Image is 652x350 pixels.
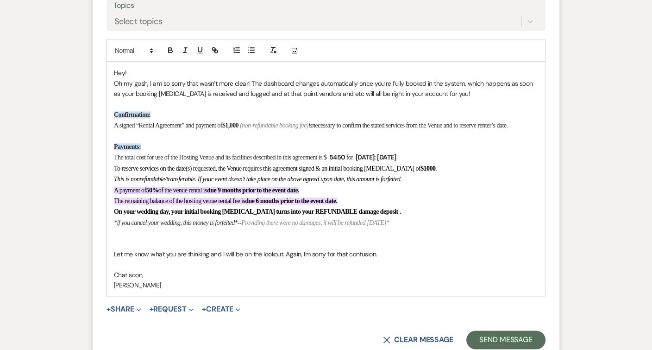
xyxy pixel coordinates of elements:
p: Let me know what you are thinking and I will be on the lookout. Again, Im sorry for that confusion. [114,249,538,259]
span: [DATE]: [DATE] [355,152,397,163]
button: Request [150,305,194,313]
strong: Payments: [114,143,141,150]
span: 5450 [328,152,346,163]
p: Hey! [114,68,538,78]
p: Oh my gosh, I am so sorry that wasn’t more clear! The dashboard changes automatically once you’re... [114,78,538,99]
em: is [308,122,312,129]
strong: $1000 [420,165,435,172]
span: The total cost for use of the Hosting Venue and its facilities described in this agreement is $ [114,154,326,161]
em: This is nonrefundable/transferable. If your event doesn't take place on the above agreed upon dat... [114,176,401,183]
span: + [107,305,111,313]
strong: $1,000 [222,122,238,129]
button: Send Message [466,331,545,349]
span: A signed “Rental Agreement” and payment of [114,122,222,129]
span: of the venue rental is [158,187,207,194]
strong: due 6 months prior to the event date. [245,197,337,204]
strong: Confirmation: [114,111,150,118]
strong: due 9 months prior to the event date. [207,187,299,194]
em: Providing there were no damages, it will be refunded [DATE]* [241,219,389,226]
span: + [202,305,206,313]
button: Share [107,305,141,313]
p: Chat soon, [114,270,538,280]
span: -- [238,219,241,226]
span: for [346,154,353,161]
span: . [435,165,437,172]
p: [PERSON_NAME] [114,280,538,290]
span: + [150,305,154,313]
strong: On your wedding day, your initial booking [MEDICAL_DATA] turns into your REFUNDABLE damage deposit . [114,208,401,215]
span: The remaining balance of the hosting venue rental fee is [114,197,245,204]
div: Select topics [114,15,163,28]
button: Clear message [383,336,453,344]
span: To reserve services on the date(s) requested, the Venue requires this agreement signed & an initi... [114,165,420,172]
em: (non-refundable booking fee) [240,122,308,129]
span: A payment of [114,187,146,194]
em: *if you cancel your wedding, this money is forfeited* [114,219,238,226]
strong: 50% [146,187,158,194]
span: necessary to confirm the stated services from the Venue and to reserve renter’s date. [312,122,508,129]
button: Create [202,305,240,313]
